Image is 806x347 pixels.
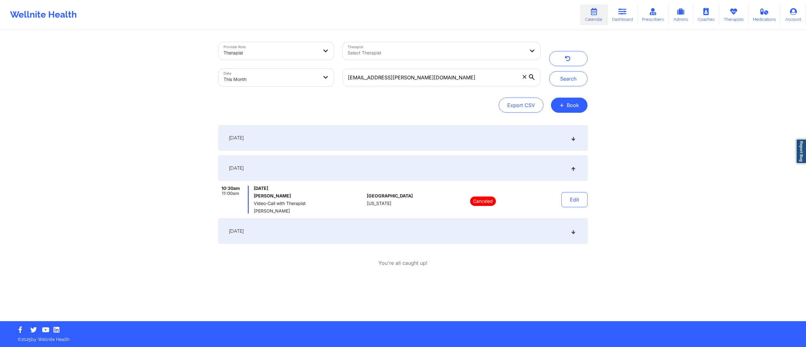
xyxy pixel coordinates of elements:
span: Video-Call with Therapist [254,201,364,206]
span: [DATE] [229,165,244,171]
p: Canceled [470,196,496,206]
a: Prescribers [638,4,669,25]
span: + [559,103,564,107]
div: This Month [224,72,318,86]
button: Edit [561,192,587,207]
a: Report Bug [796,139,806,164]
button: Search [549,71,587,86]
button: +Book [551,98,587,113]
div: Therapist [224,46,318,60]
button: Export CSV [499,98,543,113]
a: Therapists [719,4,748,25]
span: [DATE] [229,228,244,234]
a: Account [780,4,806,25]
p: You're all caught up! [378,259,428,267]
a: Dashboard [607,4,638,25]
span: 10:30am [221,186,240,191]
a: Medications [748,4,781,25]
span: [DATE] [254,186,364,191]
h6: [PERSON_NAME] [254,193,364,198]
span: [US_STATE] [367,201,391,206]
span: [GEOGRAPHIC_DATA] [367,193,413,198]
a: Admins [668,4,693,25]
input: Search by patient email [343,69,540,86]
span: 11:00am [222,191,239,196]
a: Coaches [693,4,719,25]
a: Calendar [580,4,607,25]
span: [PERSON_NAME] [254,208,364,213]
p: © 2025 by Wellnite Health [13,332,793,343]
span: [DATE] [229,135,244,141]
